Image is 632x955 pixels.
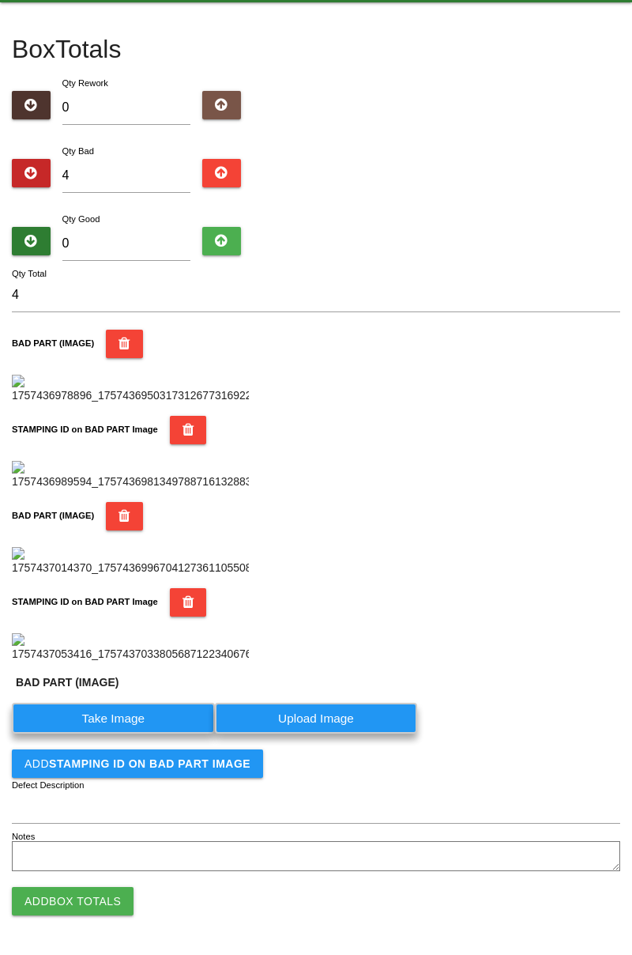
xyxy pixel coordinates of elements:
[62,146,94,156] label: Qty Bad
[12,338,94,348] b: BAD PART (IMAGE)
[12,375,249,404] img: 1757436978896_17574369503173126773169223223001.jpg
[12,633,249,662] img: 1757437053416_17574370338056871223406769974737.jpg
[170,588,207,617] button: STAMPING ID on BAD PART Image
[106,330,143,358] button: BAD PART (IMAGE)
[215,703,418,734] label: Upload Image
[62,214,100,224] label: Qty Good
[170,416,207,444] button: STAMPING ID on BAD PART Image
[12,749,263,778] button: AddSTAMPING ID on BAD PART Image
[12,461,249,490] img: 1757436989594_17574369813497887161328832587277.jpg
[12,511,94,520] b: BAD PART (IMAGE)
[12,830,35,844] label: Notes
[12,547,249,576] img: 1757437014370_17574369967041273611055087803592.jpg
[106,502,143,530] button: BAD PART (IMAGE)
[12,703,215,734] label: Take Image
[12,425,158,434] b: STAMPING ID on BAD PART Image
[12,779,85,792] label: Defect Description
[16,676,118,689] b: BAD PART (IMAGE)
[12,887,134,915] button: AddBox Totals
[49,757,250,770] b: STAMPING ID on BAD PART Image
[12,597,158,606] b: STAMPING ID on BAD PART Image
[62,78,108,88] label: Qty Rework
[12,267,47,281] label: Qty Total
[12,36,620,63] h4: Box Totals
